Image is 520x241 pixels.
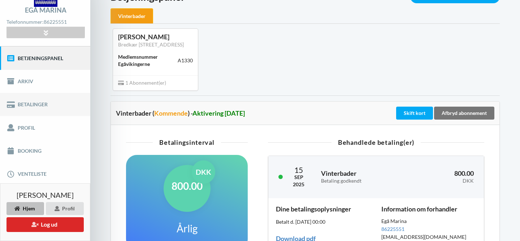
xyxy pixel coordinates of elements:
h3: Information om forhandler [381,205,477,213]
span: Betalt d. [DATE] 00:00 [276,219,325,225]
div: ( ) - [152,110,245,117]
span: 1 Abonnement(er) [118,80,166,86]
div: DKK [192,160,215,184]
span: [PERSON_NAME] [17,191,74,198]
div: Medlemsnummer Egåvikingerne [118,53,178,68]
div: Behandlede betaling(er) [268,139,484,146]
div: 2025 [293,181,304,188]
div: Egå Marina [381,218,477,225]
div: [PERSON_NAME] [118,33,193,41]
div: [EMAIL_ADDRESS][DOMAIN_NAME] [381,233,477,240]
div: Betalingsinterval [126,139,248,146]
div: Skift kort [396,107,433,120]
span: Kommende [154,109,188,117]
div: Vinterbader [110,8,153,24]
strong: 86225551 [44,19,67,25]
button: Log ud [6,217,84,232]
div: Telefonnummer: [6,17,84,27]
div: Sep [293,174,304,181]
div: 15 [293,166,304,174]
div: Afbryd abonnement [434,107,494,120]
a: Bredkær [STREET_ADDRESS] [118,41,184,48]
div: Egå Marina [25,7,66,13]
div: Betaling godkendt [321,178,403,184]
a: 86225551 [381,226,404,232]
span: 800.00 [454,169,474,177]
span: Aktivering [DATE] [192,109,245,117]
div: A1330 [178,57,193,64]
div: Vinterbader [116,110,395,117]
h3: Dine betalingsoplysninger [276,205,371,213]
h3: Vinterbader [321,169,403,184]
h1: 800.00 [172,179,203,192]
h1: Årlig [177,222,198,235]
div: Hjem [6,202,44,215]
div: DKK [413,178,474,184]
div: Profil [46,202,84,215]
